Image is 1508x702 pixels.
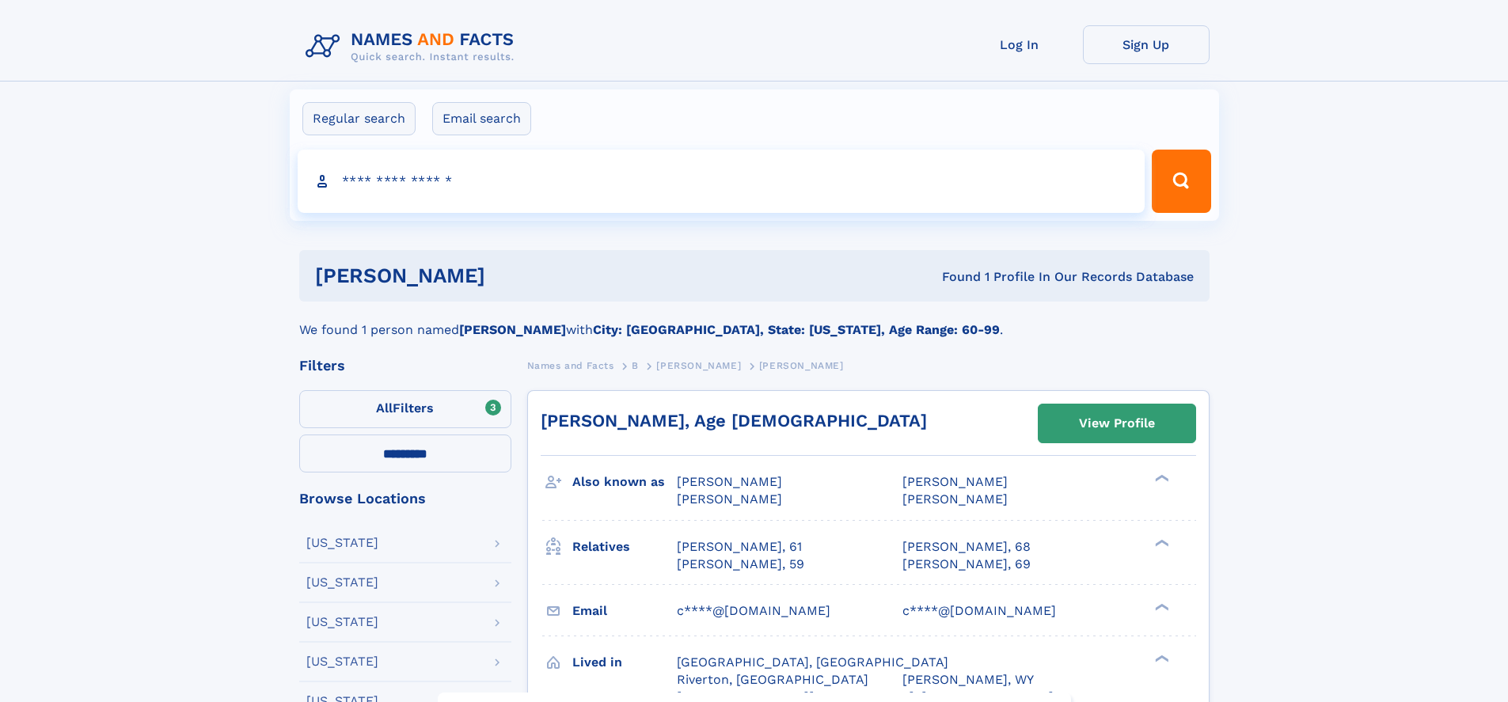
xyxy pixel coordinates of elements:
[315,266,714,286] h1: [PERSON_NAME]
[677,538,802,556] a: [PERSON_NAME], 61
[1151,473,1170,484] div: ❯
[299,25,527,68] img: Logo Names and Facts
[1151,537,1170,548] div: ❯
[713,268,1194,286] div: Found 1 Profile In Our Records Database
[432,102,531,135] label: Email search
[902,491,1008,507] span: [PERSON_NAME]
[656,355,741,375] a: [PERSON_NAME]
[677,672,868,687] span: Riverton, [GEOGRAPHIC_DATA]
[306,537,378,549] div: [US_STATE]
[541,411,927,431] a: [PERSON_NAME], Age [DEMOGRAPHIC_DATA]
[572,649,677,676] h3: Lived in
[632,355,639,375] a: B
[306,576,378,589] div: [US_STATE]
[902,538,1031,556] a: [PERSON_NAME], 68
[459,322,566,337] b: [PERSON_NAME]
[299,302,1210,340] div: We found 1 person named with .
[527,355,614,375] a: Names and Facts
[572,533,677,560] h3: Relatives
[1079,405,1155,442] div: View Profile
[956,25,1083,64] a: Log In
[632,360,639,371] span: B
[902,556,1031,573] a: [PERSON_NAME], 69
[1039,404,1195,442] a: View Profile
[759,360,844,371] span: [PERSON_NAME]
[677,491,782,507] span: [PERSON_NAME]
[302,102,416,135] label: Regular search
[572,598,677,624] h3: Email
[656,360,741,371] span: [PERSON_NAME]
[376,400,393,416] span: All
[298,150,1145,213] input: search input
[677,474,782,489] span: [PERSON_NAME]
[299,390,511,428] label: Filters
[572,469,677,495] h3: Also known as
[299,491,511,506] div: Browse Locations
[1083,25,1210,64] a: Sign Up
[1151,653,1170,663] div: ❯
[902,474,1008,489] span: [PERSON_NAME]
[902,672,1034,687] span: [PERSON_NAME], WY
[1151,601,1170,612] div: ❯
[306,616,378,628] div: [US_STATE]
[677,556,804,573] a: [PERSON_NAME], 59
[1152,150,1210,213] button: Search Button
[306,655,378,668] div: [US_STATE]
[299,359,511,373] div: Filters
[593,322,1000,337] b: City: [GEOGRAPHIC_DATA], State: [US_STATE], Age Range: 60-99
[677,655,948,670] span: [GEOGRAPHIC_DATA], [GEOGRAPHIC_DATA]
